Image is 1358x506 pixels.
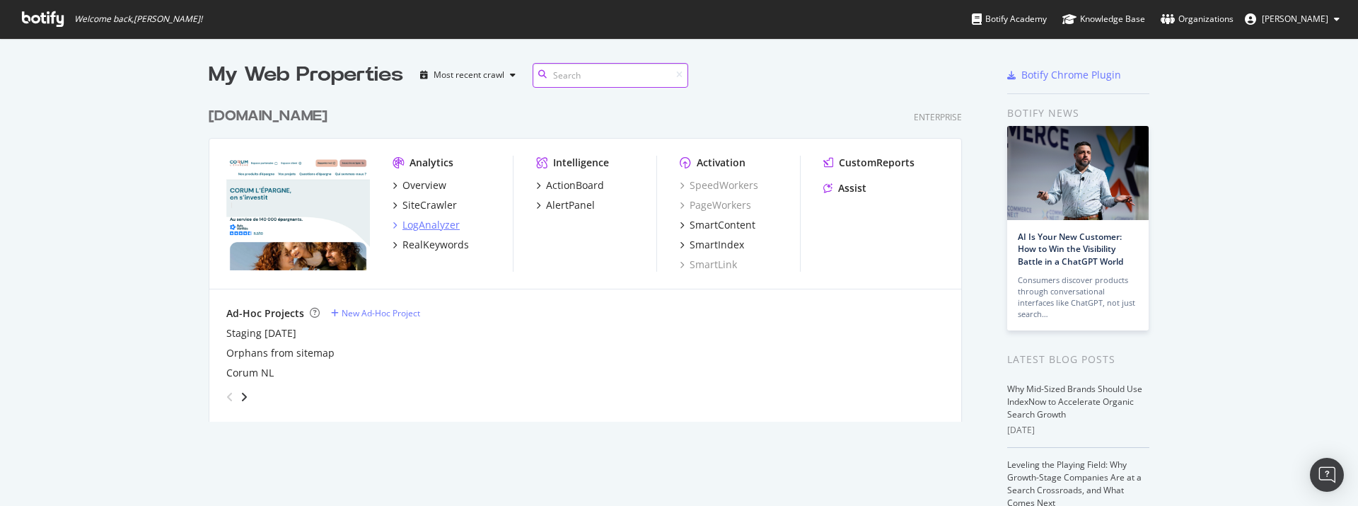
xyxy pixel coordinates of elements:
div: Overview [402,178,446,192]
a: Overview [393,178,446,192]
a: LogAnalyzer [393,218,460,232]
div: SmartIndex [690,238,744,252]
div: Latest Blog Posts [1007,352,1149,367]
a: New Ad-Hoc Project [331,307,420,319]
a: Why Mid-Sized Brands Should Use IndexNow to Accelerate Organic Search Growth [1007,383,1142,420]
div: [DOMAIN_NAME] [209,106,327,127]
div: SmartContent [690,218,755,232]
a: SmartIndex [680,238,744,252]
a: RealKeywords [393,238,469,252]
div: Intelligence [553,156,609,170]
a: ActionBoard [536,178,604,192]
div: New Ad-Hoc Project [342,307,420,319]
span: Welcome back, [PERSON_NAME] ! [74,13,202,25]
a: AlertPanel [536,198,595,212]
img: *.corum.fr [226,156,370,270]
div: Consumers discover products through conversational interfaces like ChatGPT, not just search… [1018,275,1138,320]
div: angle-right [239,390,249,404]
span: Martin PHLIPPOTEAU [1262,13,1328,25]
div: Botify Chrome Plugin [1021,68,1121,82]
a: AI Is Your New Customer: How to Win the Visibility Battle in a ChatGPT World [1018,231,1123,267]
a: SiteCrawler [393,198,457,212]
div: SiteCrawler [402,198,457,212]
div: grid [209,89,973,422]
button: Most recent crawl [414,64,521,86]
a: Assist [823,181,866,195]
a: CustomReports [823,156,915,170]
div: LogAnalyzer [402,218,460,232]
a: Corum NL [226,366,274,380]
div: RealKeywords [402,238,469,252]
a: [DOMAIN_NAME] [209,106,333,127]
a: PageWorkers [680,198,751,212]
div: Ad-Hoc Projects [226,306,304,321]
a: Botify Chrome Plugin [1007,68,1121,82]
input: Search [533,63,688,88]
img: AI Is Your New Customer: How to Win the Visibility Battle in a ChatGPT World [1007,126,1149,220]
div: ActionBoard [546,178,604,192]
button: [PERSON_NAME] [1234,8,1351,30]
a: Orphans from sitemap [226,346,335,360]
div: My Web Properties [209,61,403,89]
a: SpeedWorkers [680,178,758,192]
div: CustomReports [839,156,915,170]
a: Staging [DATE] [226,326,296,340]
div: [DATE] [1007,424,1149,437]
div: Botify Academy [972,12,1047,26]
a: SmartLink [680,258,737,272]
div: Analytics [410,156,453,170]
div: Enterprise [914,111,962,123]
div: angle-left [221,386,239,408]
div: Organizations [1161,12,1234,26]
div: Assist [838,181,866,195]
div: Open Intercom Messenger [1310,458,1344,492]
div: AlertPanel [546,198,595,212]
div: Knowledge Base [1062,12,1145,26]
div: Most recent crawl [434,71,504,79]
a: SmartContent [680,218,755,232]
div: Activation [697,156,745,170]
div: Botify news [1007,105,1149,121]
